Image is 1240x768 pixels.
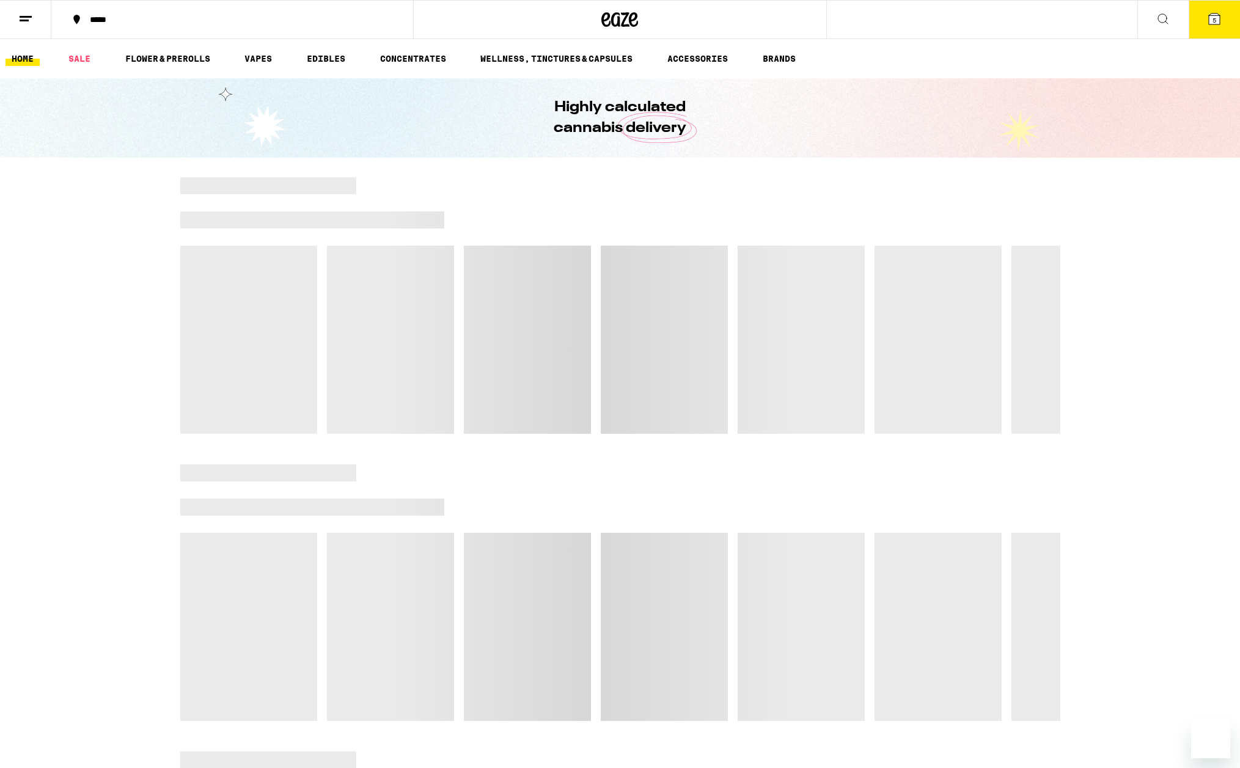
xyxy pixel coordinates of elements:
a: ACCESSORIES [661,51,734,66]
a: HOME [6,51,40,66]
iframe: Button to launch messaging window [1191,719,1230,758]
a: FLOWER & PREROLLS [119,51,216,66]
a: EDIBLES [301,51,351,66]
h1: Highly calculated cannabis delivery [519,97,721,139]
a: VAPES [238,51,278,66]
a: SALE [62,51,97,66]
span: 5 [1212,16,1216,24]
a: CONCENTRATES [374,51,452,66]
button: 5 [1189,1,1240,38]
a: WELLNESS, TINCTURES & CAPSULES [474,51,639,66]
a: BRANDS [757,51,802,66]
